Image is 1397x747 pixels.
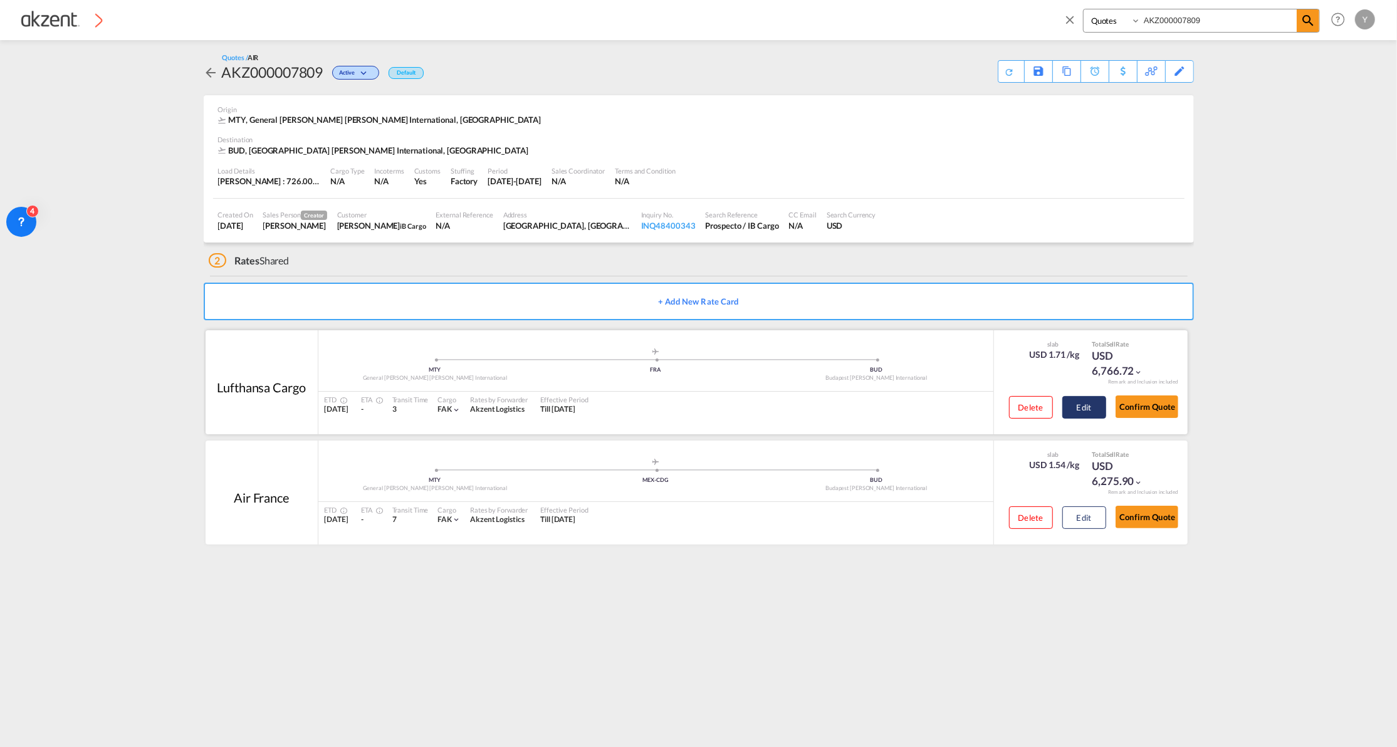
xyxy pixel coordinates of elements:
[392,404,429,415] div: 3
[392,505,429,515] div: Transit Time
[1327,9,1349,30] span: Help
[361,404,364,414] span: -
[389,67,423,79] div: Default
[331,166,365,175] div: Cargo Type
[222,53,259,62] div: Quotes /AIR
[1062,506,1106,529] button: Edit
[375,166,404,175] div: Incoterms
[204,283,1194,320] button: + Add New Rate Card
[414,175,441,187] div: Yes
[414,166,441,175] div: Customs
[648,459,663,465] md-icon: assets/icons/custom/roll-o-plane.svg
[470,404,528,415] div: Akzent Logistics
[1300,13,1316,28] md-icon: icon-magnify
[1297,9,1319,32] span: icon-magnify
[615,175,676,187] div: N/A
[436,210,493,219] div: External Reference
[488,175,542,187] div: 13 Oct 2025
[437,404,452,414] span: FAK
[301,211,327,220] span: Creator
[248,53,259,61] span: AIR
[339,69,357,81] span: Active
[789,210,817,219] div: CC Email
[1141,9,1297,31] input: Enter Quotation Number
[218,105,1180,114] div: Origin
[1116,395,1178,418] button: Confirm Quote
[372,397,380,404] md-icon: Estimated Time Of Arrival
[1116,506,1178,528] button: Confirm Quote
[323,62,382,82] div: Change Status Here
[358,70,373,77] md-icon: icon-chevron-down
[372,507,380,515] md-icon: Estimated Time Of Arrival
[706,210,779,219] div: Search Reference
[325,484,545,493] div: General [PERSON_NAME] [PERSON_NAME] International
[331,175,365,187] div: N/A
[437,515,452,524] span: FAK
[615,166,676,175] div: Terms and Condition
[789,220,817,231] div: N/A
[204,65,219,80] md-icon: icon-arrow-left
[766,476,986,484] div: BUD
[470,515,528,525] div: Akzent Logistics
[1106,340,1116,348] span: Sell
[234,254,259,266] span: Rates
[263,220,327,231] div: Yazmin Ríos
[218,145,531,156] div: BUD, Budapest Ferenc Liszt International, Europe
[218,210,253,219] div: Created On
[452,515,461,524] md-icon: icon-chevron-down
[1092,348,1154,379] div: USD 6,766.72
[470,404,524,414] span: Akzent Logistics
[234,489,289,506] div: Air France
[325,404,348,414] span: [DATE]
[1099,489,1188,496] div: Remark and Inclusion included
[392,395,429,404] div: Transit Time
[1134,478,1143,487] md-icon: icon-chevron-down
[337,210,426,219] div: Customer
[451,166,478,175] div: Stuffing
[209,253,227,268] span: 2
[209,254,290,268] div: Shared
[204,62,222,82] div: icon-arrow-left
[1063,9,1083,39] span: icon-close
[218,166,321,175] div: Load Details
[1030,348,1080,361] div: USD 1.71 /kg
[470,395,528,404] div: Rates by Forwarder
[1062,396,1106,419] button: Edit
[325,366,545,374] div: MTY
[400,222,426,230] span: iB Cargo
[1004,66,1015,77] md-icon: icon-refresh
[1009,506,1053,529] button: Delete
[766,374,986,382] div: Budapest [PERSON_NAME] International
[540,404,575,414] span: Till [DATE]
[19,6,103,34] img: c72fcea0ad0611ed966209c23b7bd3dd.png
[1027,340,1080,348] div: slab
[1027,450,1080,459] div: slab
[325,395,348,404] div: ETD
[1030,459,1080,471] div: USD 1.54 /kg
[1092,340,1154,348] div: Total Rate
[325,515,348,524] span: [DATE]
[648,348,663,355] md-icon: assets/icons/custom/roll-o-plane.svg
[436,220,493,231] div: N/A
[540,515,575,525] div: Till 10 Oct 2025
[540,515,575,524] span: Till [DATE]
[375,175,389,187] div: N/A
[545,476,766,484] div: MEX-CDG
[470,515,524,524] span: Akzent Logistics
[641,210,696,219] div: Inquiry No.
[1063,13,1077,26] md-icon: icon-close
[1092,459,1154,489] div: USD 6,275.90
[229,115,542,125] span: MTY, General [PERSON_NAME] [PERSON_NAME] International, [GEOGRAPHIC_DATA]
[452,405,461,414] md-icon: icon-chevron-down
[332,66,379,80] div: Change Status Here
[540,404,575,415] div: Till 10 Oct 2025
[437,395,461,404] div: Cargo
[361,505,380,515] div: ETA
[361,395,380,404] div: ETA
[827,220,876,231] div: USD
[540,505,588,515] div: Effective Period
[325,505,348,515] div: ETD
[1327,9,1355,31] div: Help
[437,505,461,515] div: Cargo
[641,220,696,231] div: INQ48400343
